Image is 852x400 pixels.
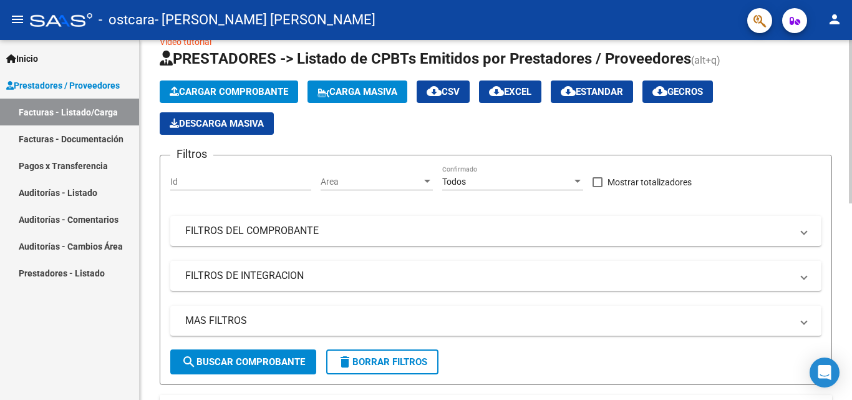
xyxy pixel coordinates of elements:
span: Carga Masiva [317,86,397,97]
mat-expansion-panel-header: FILTROS DE INTEGRACION [170,261,821,291]
span: Descarga Masiva [170,118,264,129]
mat-icon: cloud_download [427,84,442,99]
button: Estandar [551,80,633,103]
span: - ostcara [99,6,155,34]
span: CSV [427,86,460,97]
mat-panel-title: MAS FILTROS [185,314,791,328]
span: Prestadores / Proveedores [6,79,120,92]
mat-icon: search [182,354,196,369]
div: Open Intercom Messenger [810,358,840,388]
button: Buscar Comprobante [170,349,316,374]
mat-panel-title: FILTROS DEL COMPROBANTE [185,224,791,238]
app-download-masive: Descarga masiva de comprobantes (adjuntos) [160,112,274,135]
span: Gecros [652,86,703,97]
span: Area [321,177,422,187]
span: Estandar [561,86,623,97]
span: (alt+q) [691,54,720,66]
span: Mostrar totalizadores [608,175,692,190]
button: EXCEL [479,80,541,103]
button: Carga Masiva [307,80,407,103]
button: Gecros [642,80,713,103]
mat-expansion-panel-header: FILTROS DEL COMPROBANTE [170,216,821,246]
span: EXCEL [489,86,531,97]
mat-icon: menu [10,12,25,27]
span: Todos [442,177,466,187]
a: Video tutorial [160,37,211,47]
mat-icon: cloud_download [652,84,667,99]
mat-icon: person [827,12,842,27]
span: Buscar Comprobante [182,356,305,368]
button: Descarga Masiva [160,112,274,135]
button: CSV [417,80,470,103]
span: Cargar Comprobante [170,86,288,97]
span: PRESTADORES -> Listado de CPBTs Emitidos por Prestadores / Proveedores [160,50,691,67]
button: Borrar Filtros [326,349,438,374]
span: Inicio [6,52,38,66]
span: - [PERSON_NAME] [PERSON_NAME] [155,6,375,34]
span: Borrar Filtros [337,356,427,368]
h3: Filtros [170,145,213,163]
mat-icon: cloud_download [489,84,504,99]
mat-panel-title: FILTROS DE INTEGRACION [185,269,791,283]
mat-expansion-panel-header: MAS FILTROS [170,306,821,336]
mat-icon: delete [337,354,352,369]
button: Cargar Comprobante [160,80,298,103]
mat-icon: cloud_download [561,84,576,99]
